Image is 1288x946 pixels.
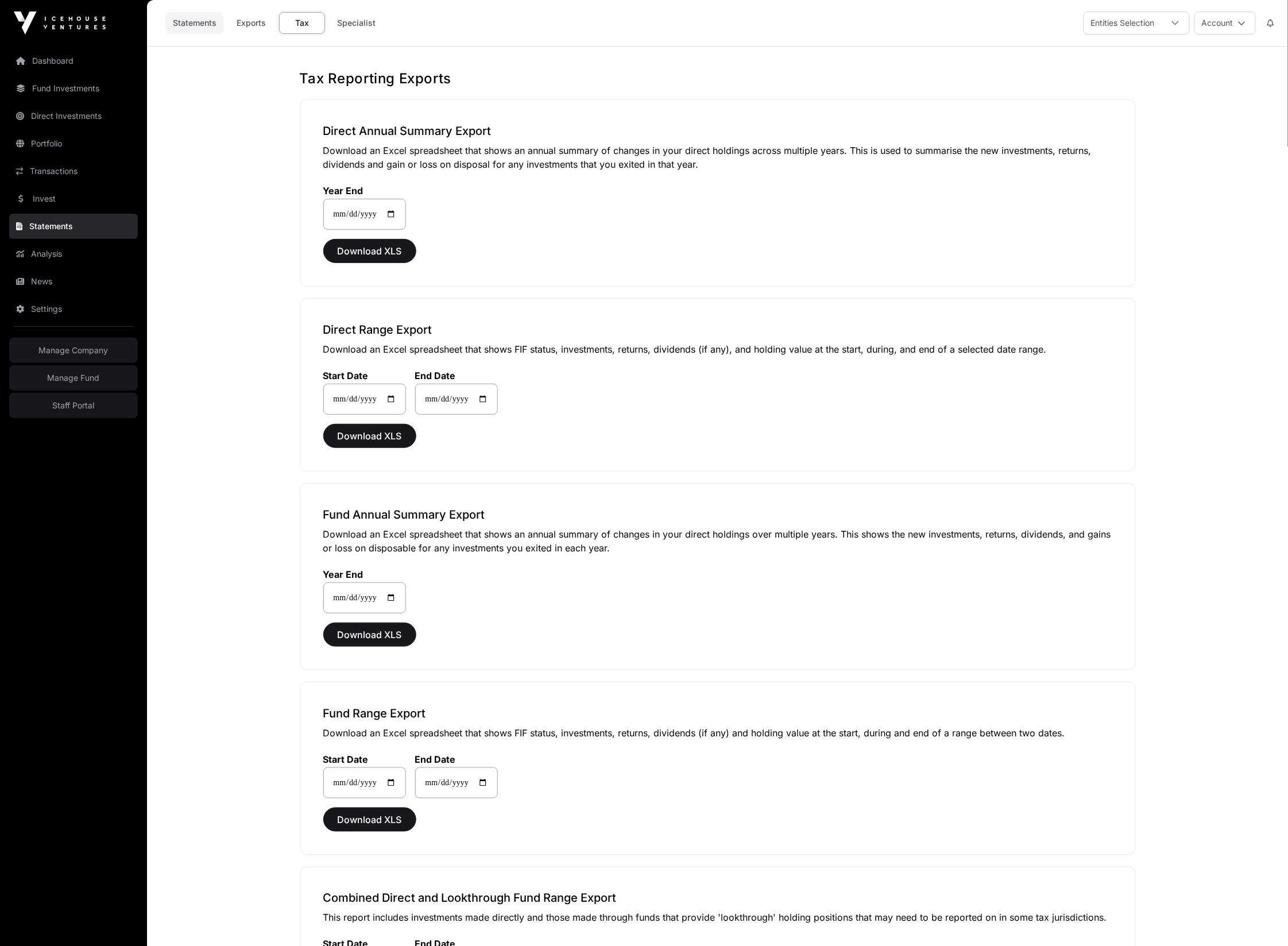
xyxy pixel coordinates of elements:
img: Icehouse Ventures Logo [14,11,106,34]
p: Download an Excel spreadsheet that shows FIF status, investments, returns, dividends (if any) and... [323,726,1112,740]
a: Fund Investments [9,76,138,101]
label: Start Date [323,370,406,381]
label: Year End [323,185,406,196]
p: Download an Excel spreadsheet that shows an annual summary of changes in your direct holdings acr... [323,144,1112,171]
button: Download XLS [323,623,416,647]
a: Settings [9,296,138,322]
span: Download XLS [338,429,402,443]
h3: Fund Annual Summary Export [323,507,1112,523]
p: This report includes investments made directly and those made through funds that provide 'lookthr... [323,911,1112,925]
label: End Date [415,754,498,765]
a: Direct Investments [9,103,138,129]
a: Invest [9,186,138,211]
h3: Direct Range Export [323,322,1112,338]
a: Manage Fund [9,365,138,391]
span: Download XLS [338,628,402,642]
a: Tax [279,12,325,34]
a: Transactions [9,159,138,184]
a: Portfolio [9,131,138,156]
a: Exports [229,12,274,34]
span: Download XLS [338,813,402,827]
iframe: Chat Widget [1231,891,1288,946]
h3: Combined Direct and Lookthrough Fund Range Export [323,890,1112,906]
a: Statements [165,12,224,34]
label: End Date [415,370,498,381]
label: Year End [323,569,406,580]
a: Specialist [330,12,383,34]
button: Download XLS [323,239,416,263]
h1: Tax Reporting Exports [300,69,1136,88]
p: Download an Excel spreadsheet that shows FIF status, investments, returns, dividends (if any), an... [323,342,1112,356]
h3: Direct Annual Summary Export [323,123,1112,139]
a: Staff Portal [9,393,138,418]
button: Download XLS [323,424,416,448]
a: Manage Company [9,338,138,363]
div: Entities Selection [1084,12,1162,34]
a: Dashboard [9,48,138,74]
span: Download XLS [338,244,402,258]
a: News [9,269,138,294]
h3: Fund Range Export [323,705,1112,721]
button: Download XLS [323,808,416,832]
label: Start Date [323,754,406,765]
p: Download an Excel spreadsheet that shows an annual summary of changes in your direct holdings ove... [323,527,1112,555]
a: Statements [9,214,138,239]
a: Analysis [9,241,138,267]
button: Account [1194,11,1256,34]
